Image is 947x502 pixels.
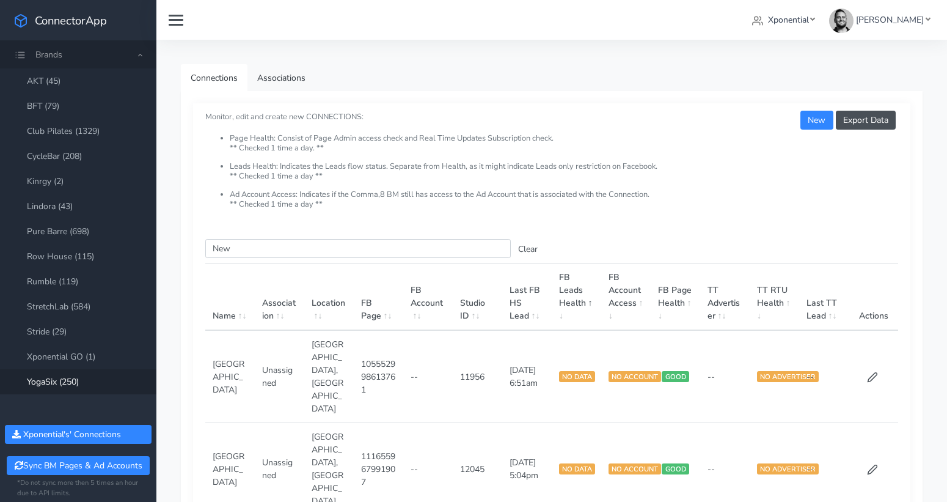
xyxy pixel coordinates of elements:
[829,9,854,33] img: James Carr
[205,239,511,258] input: enter text you want to search
[552,264,601,331] th: FB Leads Health
[255,264,304,331] th: Association
[5,425,152,444] button: Xponential's' Connections
[757,371,819,382] span: NO ADVERTISER
[750,264,799,331] th: TT RTU Health
[849,264,898,331] th: Actions
[799,264,849,331] th: Last TT Lead
[304,330,354,423] td: [GEOGRAPHIC_DATA],[GEOGRAPHIC_DATA]
[230,190,898,209] li: Ad Account Access: Indicates if the Comma,8 BM still has access to the Ad Account that is associa...
[453,330,502,423] td: 11956
[757,463,819,474] span: NO ADVERTISER
[247,64,315,92] a: Associations
[502,330,552,423] td: [DATE] 6:51am
[205,264,255,331] th: Name
[700,264,750,331] th: TT Advertiser
[304,264,354,331] th: Location
[700,330,750,423] td: --
[768,14,809,26] span: Xponential
[511,240,545,259] button: Clear
[7,456,149,475] button: Sync BM Pages & Ad Accounts
[747,9,820,31] a: Xponential
[662,463,689,474] span: GOOD
[601,264,651,331] th: FB Account Access
[662,371,689,382] span: GOOD
[609,371,661,382] span: NO ACCOUNT
[205,102,898,209] small: Monitor, edit and create new CONNECTIONS:
[502,264,552,331] th: Last FB HS Lead
[836,111,896,130] button: Export Data
[824,9,935,31] a: [PERSON_NAME]
[856,14,924,26] span: [PERSON_NAME]
[453,264,502,331] th: Studio ID
[403,264,453,331] th: FB Account
[35,13,107,28] span: ConnectorApp
[205,330,255,423] td: [GEOGRAPHIC_DATA]
[230,162,898,190] li: Leads Health: Indicates the Leads flow status. Separate from Health, as it might indicate Leads o...
[651,264,700,331] th: FB Page Health
[800,111,833,130] button: New
[230,134,898,162] li: Page Health: Consist of Page Admin access check and Real Time Updates Subscription check. ** Chec...
[609,463,661,474] span: NO ACCOUNT
[181,64,247,92] a: Connections
[17,478,139,499] small: *Do not sync more then 5 times an hour due to API limits.
[35,49,62,61] span: Brands
[255,330,304,423] td: Unassigned
[799,330,849,423] td: --
[559,463,595,474] span: NO DATA
[559,371,595,382] span: NO DATA
[354,264,403,331] th: FB Page
[354,330,403,423] td: 105552998613761
[403,330,453,423] td: --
